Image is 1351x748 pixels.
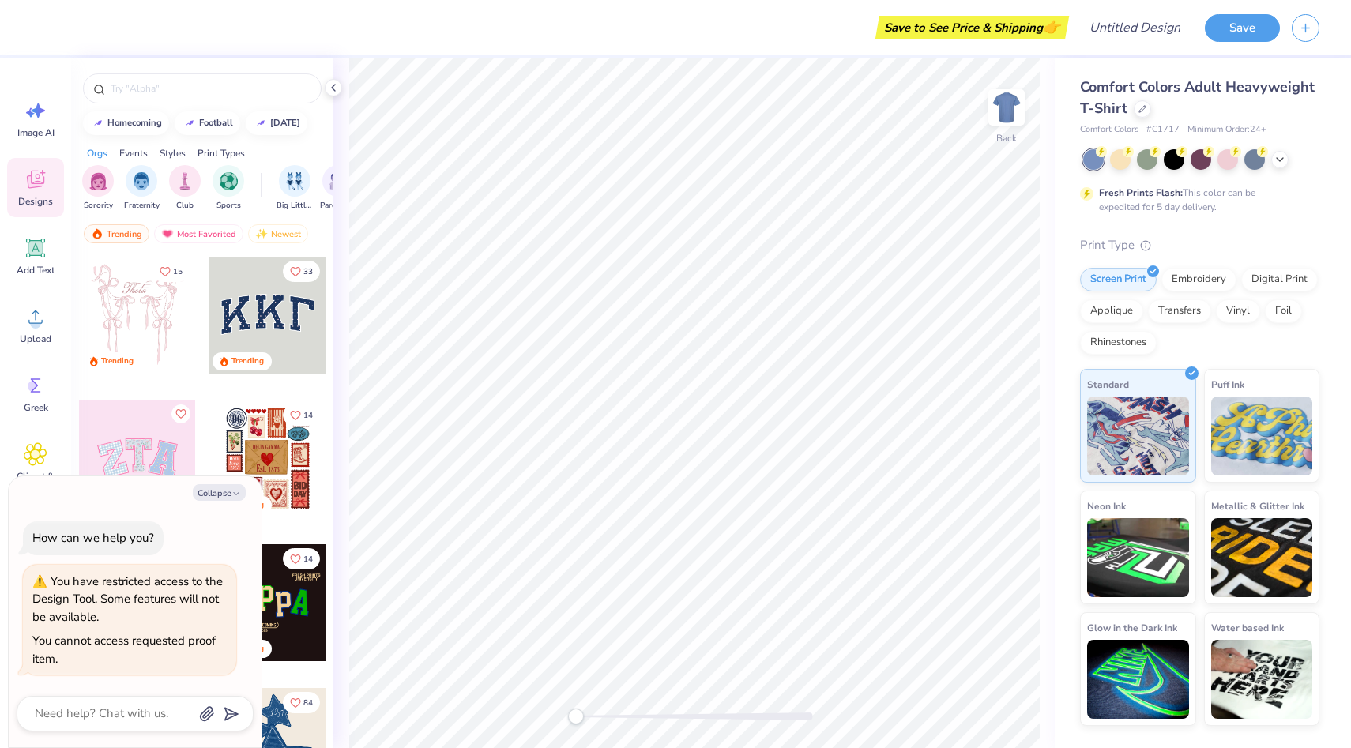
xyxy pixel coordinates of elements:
[24,401,48,414] span: Greek
[996,131,1017,145] div: Back
[32,573,223,625] div: You have restricted access to the Design Tool. Some features will not be available.
[1211,518,1313,597] img: Metallic & Glitter Ink
[1216,299,1260,323] div: Vinyl
[109,81,311,96] input: Try "Alpha"
[154,224,243,243] div: Most Favorited
[1265,299,1302,323] div: Foil
[183,118,196,128] img: trend_line.gif
[119,146,148,160] div: Events
[169,165,201,212] div: filter for Club
[254,118,267,128] img: trend_line.gif
[246,111,307,135] button: [DATE]
[91,228,103,239] img: trending.gif
[160,146,186,160] div: Styles
[283,404,320,426] button: Like
[83,111,169,135] button: homecoming
[216,200,241,212] span: Sports
[1241,268,1318,291] div: Digital Print
[329,172,348,190] img: Parent's Weekend Image
[171,404,190,423] button: Like
[1080,123,1138,137] span: Comfort Colors
[283,261,320,282] button: Like
[1146,123,1180,137] span: # C1717
[87,146,107,160] div: Orgs
[18,195,53,208] span: Designs
[1211,640,1313,719] img: Water based Ink
[1087,640,1189,719] img: Glow in the Dark Ink
[92,118,104,128] img: trend_line.gif
[1087,498,1126,514] span: Neon Ink
[124,165,160,212] div: filter for Fraternity
[283,548,320,569] button: Like
[133,172,150,190] img: Fraternity Image
[124,165,160,212] button: filter button
[568,709,584,724] div: Accessibility label
[32,633,216,667] div: You cannot access requested proof item.
[84,200,113,212] span: Sorority
[1080,77,1315,118] span: Comfort Colors Adult Heavyweight T-Shirt
[1087,518,1189,597] img: Neon Ink
[1087,397,1189,475] img: Standard
[175,111,240,135] button: football
[32,530,154,546] div: How can we help you?
[9,470,62,495] span: Clipart & logos
[1080,331,1157,355] div: Rhinestones
[1087,619,1177,636] span: Glow in the Dark Ink
[303,555,313,563] span: 14
[277,165,313,212] button: filter button
[303,268,313,276] span: 33
[1099,186,1183,199] strong: Fresh Prints Flash:
[303,412,313,419] span: 14
[213,165,244,212] button: filter button
[17,264,55,276] span: Add Text
[303,699,313,707] span: 84
[199,118,233,127] div: football
[1080,299,1143,323] div: Applique
[231,355,264,367] div: Trending
[176,172,194,190] img: Club Image
[89,172,107,190] img: Sorority Image
[1077,12,1193,43] input: Untitled Design
[1161,268,1236,291] div: Embroidery
[255,228,268,239] img: newest.gif
[286,172,303,190] img: Big Little Reveal Image
[1043,17,1060,36] span: 👉
[1205,14,1280,42] button: Save
[277,200,313,212] span: Big Little Reveal
[1187,123,1266,137] span: Minimum Order: 24 +
[879,16,1065,39] div: Save to See Price & Shipping
[1148,299,1211,323] div: Transfers
[193,484,246,501] button: Collapse
[20,333,51,345] span: Upload
[220,172,238,190] img: Sports Image
[198,146,245,160] div: Print Types
[161,228,174,239] img: most_fav.gif
[1080,268,1157,291] div: Screen Print
[173,268,183,276] span: 15
[169,165,201,212] button: filter button
[248,224,308,243] div: Newest
[320,200,356,212] span: Parent's Weekend
[1211,498,1304,514] span: Metallic & Glitter Ink
[176,200,194,212] span: Club
[152,261,190,282] button: Like
[124,200,160,212] span: Fraternity
[82,165,114,212] div: filter for Sorority
[320,165,356,212] div: filter for Parent's Weekend
[101,355,134,367] div: Trending
[320,165,356,212] button: filter button
[1087,376,1129,393] span: Standard
[1211,397,1313,475] img: Puff Ink
[84,224,149,243] div: Trending
[213,165,244,212] div: filter for Sports
[991,92,1022,123] img: Back
[1099,186,1293,214] div: This color can be expedited for 5 day delivery.
[283,692,320,713] button: Like
[107,118,162,127] div: homecoming
[1080,236,1319,254] div: Print Type
[1211,619,1284,636] span: Water based Ink
[82,165,114,212] button: filter button
[17,126,55,139] span: Image AI
[1211,376,1244,393] span: Puff Ink
[277,165,313,212] div: filter for Big Little Reveal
